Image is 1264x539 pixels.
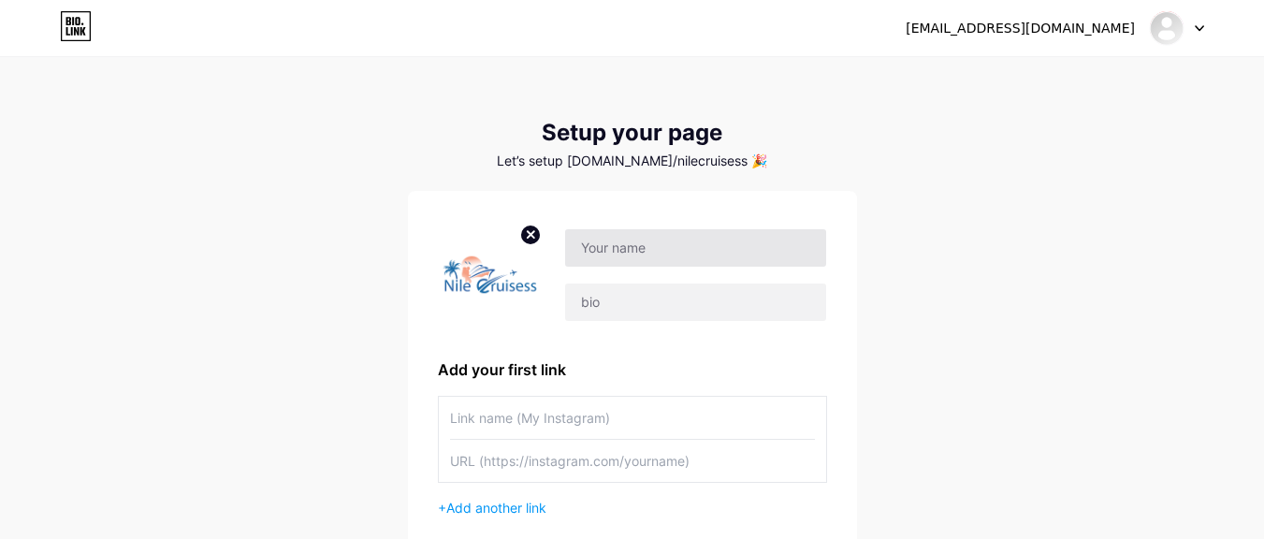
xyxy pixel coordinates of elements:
input: bio [565,284,825,321]
div: Add your first link [438,358,827,381]
div: + [438,498,827,517]
input: Your name [565,229,825,267]
div: Let’s setup [DOMAIN_NAME]/nilecruisess 🎉 [408,153,857,168]
div: Setup your page [408,120,857,146]
input: Link name (My Instagram) [450,397,815,439]
img: nilecruisess [1149,10,1184,46]
div: [EMAIL_ADDRESS][DOMAIN_NAME] [906,19,1135,38]
span: Add another link [446,500,546,516]
input: URL (https://instagram.com/yourname) [450,440,815,482]
img: profile pic [438,221,543,328]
